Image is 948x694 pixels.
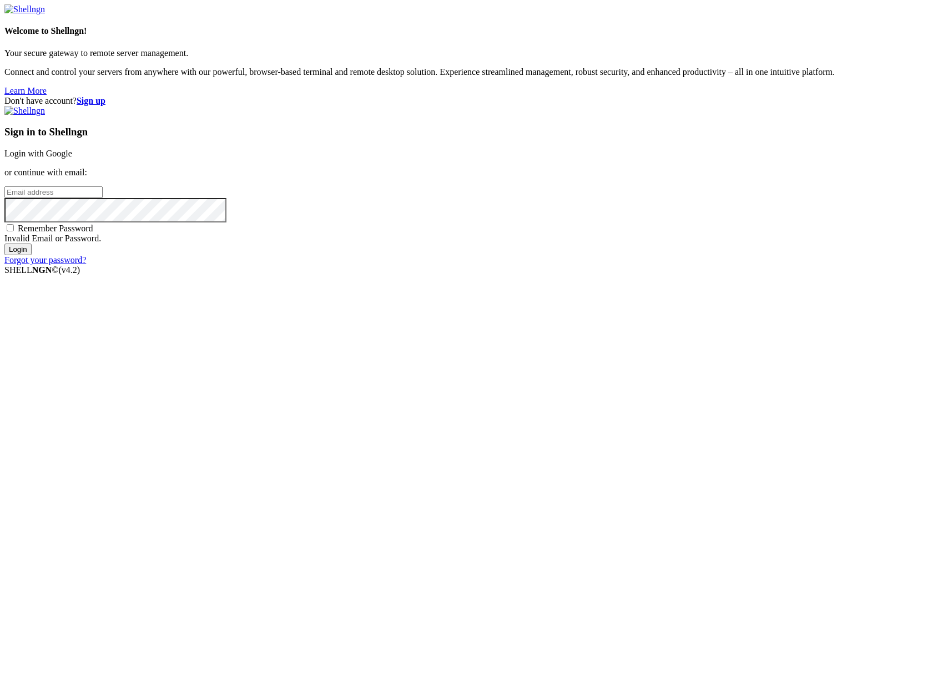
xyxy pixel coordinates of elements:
[4,265,80,275] span: SHELL ©
[77,96,105,105] a: Sign up
[59,265,80,275] span: 4.2.0
[4,26,944,36] h4: Welcome to Shellngn!
[4,67,944,77] p: Connect and control your servers from anywhere with our powerful, browser-based terminal and remo...
[4,186,103,198] input: Email address
[4,96,944,106] div: Don't have account?
[4,168,944,178] p: or continue with email:
[4,244,32,255] input: Login
[7,224,14,231] input: Remember Password
[4,255,86,265] a: Forgot your password?
[4,234,944,244] div: Invalid Email or Password.
[4,126,944,138] h3: Sign in to Shellngn
[4,86,47,95] a: Learn More
[4,149,72,158] a: Login with Google
[18,224,93,233] span: Remember Password
[4,4,45,14] img: Shellngn
[4,48,944,58] p: Your secure gateway to remote server management.
[32,265,52,275] b: NGN
[4,106,45,116] img: Shellngn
